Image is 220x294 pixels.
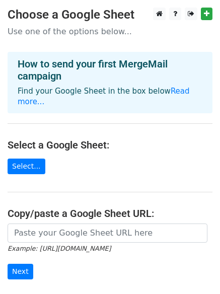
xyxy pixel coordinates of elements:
[8,8,212,22] h3: Choose a Google Sheet
[18,87,190,106] a: Read more...
[8,139,212,151] h4: Select a Google Sheet:
[18,58,202,82] h4: How to send your first MergeMail campaign
[8,159,45,174] a: Select...
[8,245,111,252] small: Example: [URL][DOMAIN_NAME]
[8,207,212,219] h4: Copy/paste a Google Sheet URL:
[8,26,212,37] p: Use one of the options below...
[18,86,202,107] p: Find your Google Sheet in the box below
[8,264,33,279] input: Next
[8,224,207,243] input: Paste your Google Sheet URL here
